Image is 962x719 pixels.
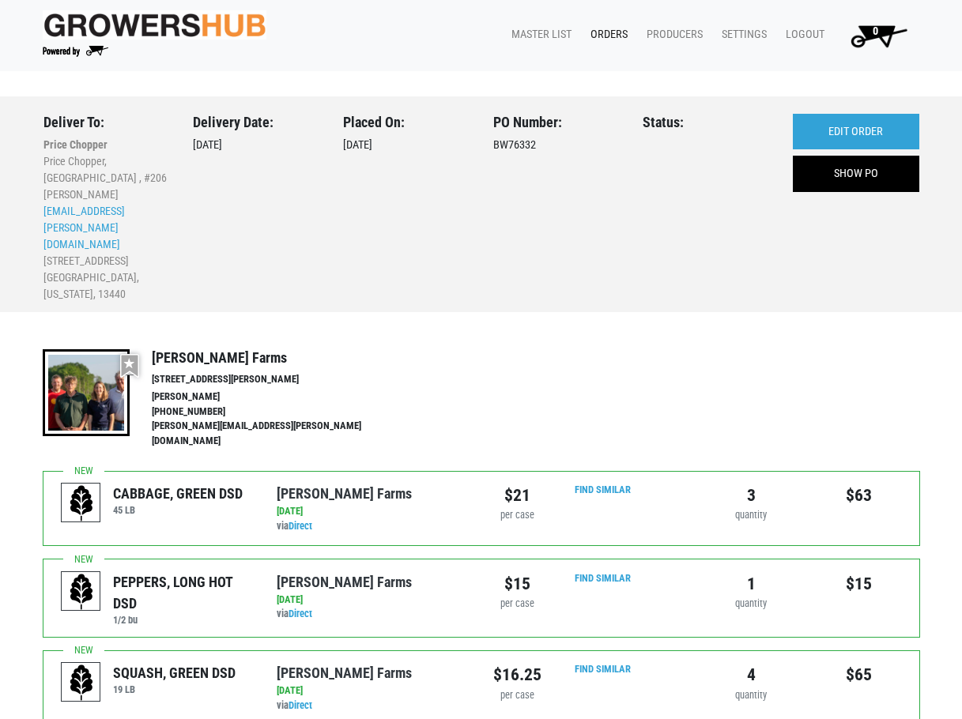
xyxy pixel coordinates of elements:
[735,689,767,701] span: quantity
[277,683,469,698] div: [DATE]
[735,509,767,521] span: quantity
[793,156,919,192] a: SHOW PO
[62,572,101,612] img: placeholder-variety-43d6402dacf2d531de610a020419775a.svg
[575,572,631,584] a: Find Similar
[843,20,914,51] img: Cart
[493,662,541,687] div: $16.25
[113,483,243,504] div: CABBAGE, GREEN DSD
[43,153,170,186] li: Price Chopper, [GEOGRAPHIC_DATA] , #206
[289,520,312,532] a: Direct
[643,114,769,131] h3: Status:
[277,683,469,713] div: via
[43,10,267,40] img: original-fc7597fdc6adbb9d0e2ae620e786d1a2.jpg
[113,571,253,614] div: PEPPERS, LONG HOT DSD
[43,253,170,269] li: [STREET_ADDRESS]
[152,419,395,449] li: [PERSON_NAME][EMAIL_ADDRESS][PERSON_NAME][DOMAIN_NAME]
[152,390,395,405] li: [PERSON_NAME]
[43,138,108,151] b: Price Chopper
[277,504,469,519] div: [DATE]
[277,593,469,608] div: [DATE]
[152,405,395,420] li: [PHONE_NUMBER]
[634,20,709,50] a: Producers
[709,20,773,50] a: Settings
[113,614,253,626] h6: 1/2 bu
[152,349,395,367] h4: [PERSON_NAME] Farms
[43,114,170,131] h3: Deliver To:
[277,504,469,534] div: via
[493,571,541,597] div: $15
[578,20,634,50] a: Orders
[709,662,794,687] div: 4
[113,683,236,695] h6: 19 LB
[289,699,312,711] a: Direct
[343,114,470,131] h3: Placed On:
[817,662,902,687] div: $65
[277,664,412,681] a: [PERSON_NAME] Farms
[735,597,767,609] span: quantity
[793,114,919,150] a: EDIT ORDER
[493,688,541,703] div: per case
[289,608,312,619] a: Direct
[709,483,794,508] div: 3
[193,114,319,131] h3: Delivery Date:
[43,349,130,436] img: thumbnail-8a08f3346781c529aa742b86dead986c.jpg
[493,114,620,131] h3: PO Number:
[493,483,541,508] div: $21
[193,114,319,303] div: [DATE]
[43,205,125,250] a: [EMAIL_ADDRESS][PERSON_NAME][DOMAIN_NAME]
[493,138,536,152] span: BW76332
[43,186,170,203] li: [PERSON_NAME]
[43,269,170,303] li: [GEOGRAPHIC_DATA], [US_STATE], 13440
[152,372,395,387] li: [STREET_ADDRESS][PERSON_NAME]
[62,663,101,702] img: placeholder-variety-43d6402dacf2d531de610a020419775a.svg
[773,20,831,50] a: Logout
[277,485,412,502] a: [PERSON_NAME] Farms
[575,484,631,495] a: Find Similar
[343,114,470,303] div: [DATE]
[499,20,578,50] a: Master List
[493,597,541,612] div: per case
[43,46,108,57] img: Powered by Big Wheelbarrow
[575,663,631,675] a: Find Similar
[113,662,236,683] div: SQUASH, GREEN DSD
[817,483,902,508] div: $63
[873,24,878,38] span: 0
[493,508,541,523] div: per case
[277,574,412,590] a: [PERSON_NAME] Farms
[817,571,902,597] div: $15
[113,504,243,516] h6: 45 LB
[62,484,101,523] img: placeholder-variety-43d6402dacf2d531de610a020419775a.svg
[709,571,794,597] div: 1
[277,593,469,623] div: via
[831,20,920,51] a: 0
